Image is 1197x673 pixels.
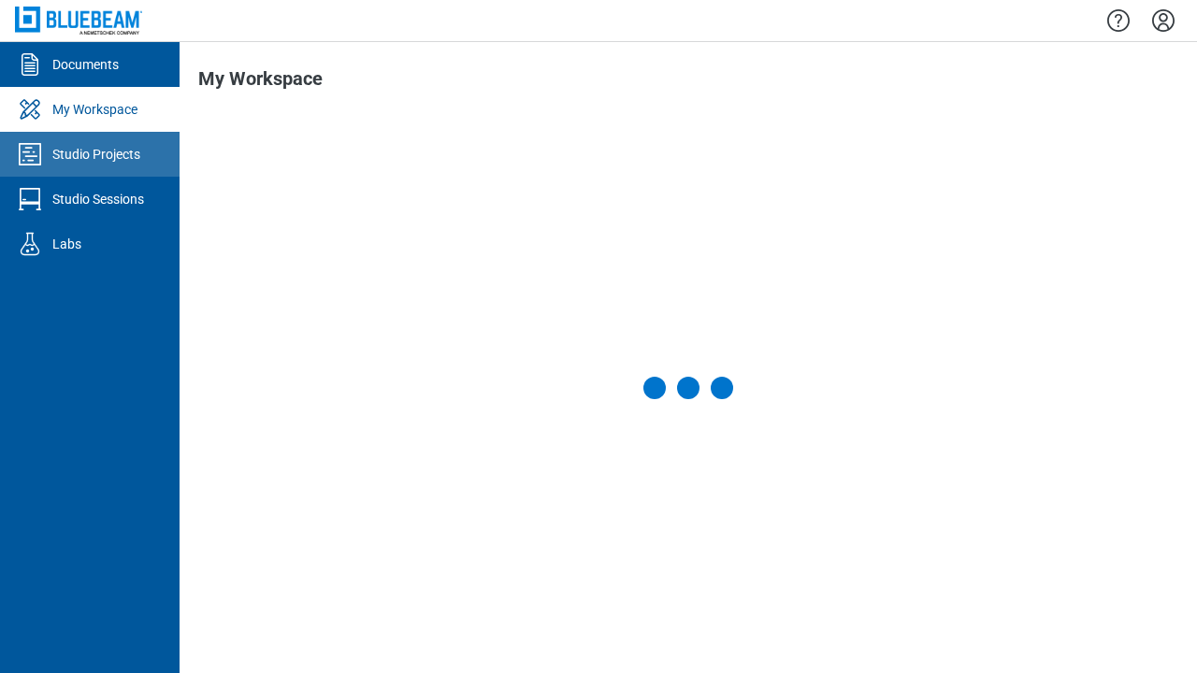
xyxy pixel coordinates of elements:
div: Studio Sessions [52,190,144,208]
svg: Studio Sessions [15,184,45,214]
svg: Documents [15,50,45,79]
div: Documents [52,55,119,74]
div: My Workspace [52,100,137,119]
div: Studio Projects [52,145,140,164]
h1: My Workspace [198,68,323,98]
svg: Labs [15,229,45,259]
div: Labs [52,235,81,253]
div: Loading My Workspace [643,377,733,399]
svg: Studio Projects [15,139,45,169]
button: Settings [1148,5,1178,36]
svg: My Workspace [15,94,45,124]
img: Bluebeam, Inc. [15,7,142,34]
